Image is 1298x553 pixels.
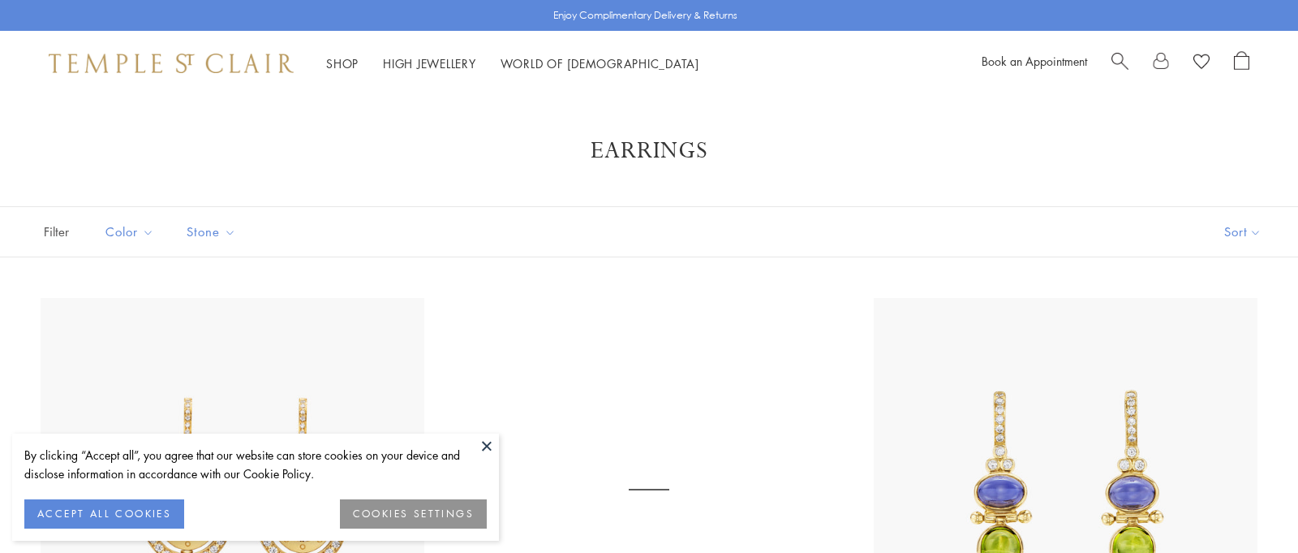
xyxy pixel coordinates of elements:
[1188,207,1298,257] button: Show sort by
[24,499,184,529] button: ACCEPT ALL COOKIES
[65,136,1233,166] h1: Earrings
[49,54,294,73] img: Temple St. Clair
[97,222,166,242] span: Color
[553,7,737,24] p: Enjoy Complimentary Delivery & Returns
[1111,51,1128,76] a: Search
[93,214,166,250] button: Color
[383,55,476,71] a: High JewelleryHigh Jewellery
[326,55,359,71] a: ShopShop
[178,222,248,242] span: Stone
[174,214,248,250] button: Stone
[1234,51,1249,76] a: Open Shopping Bag
[501,55,699,71] a: World of [DEMOGRAPHIC_DATA]World of [DEMOGRAPHIC_DATA]
[982,53,1087,69] a: Book an Appointment
[24,446,487,483] div: By clicking “Accept all”, you agree that our website can store cookies on your device and disclos...
[340,499,487,529] button: COOKIES SETTINGS
[1217,477,1282,537] iframe: Gorgias live chat messenger
[326,54,699,74] nav: Main navigation
[1193,51,1210,76] a: View Wishlist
